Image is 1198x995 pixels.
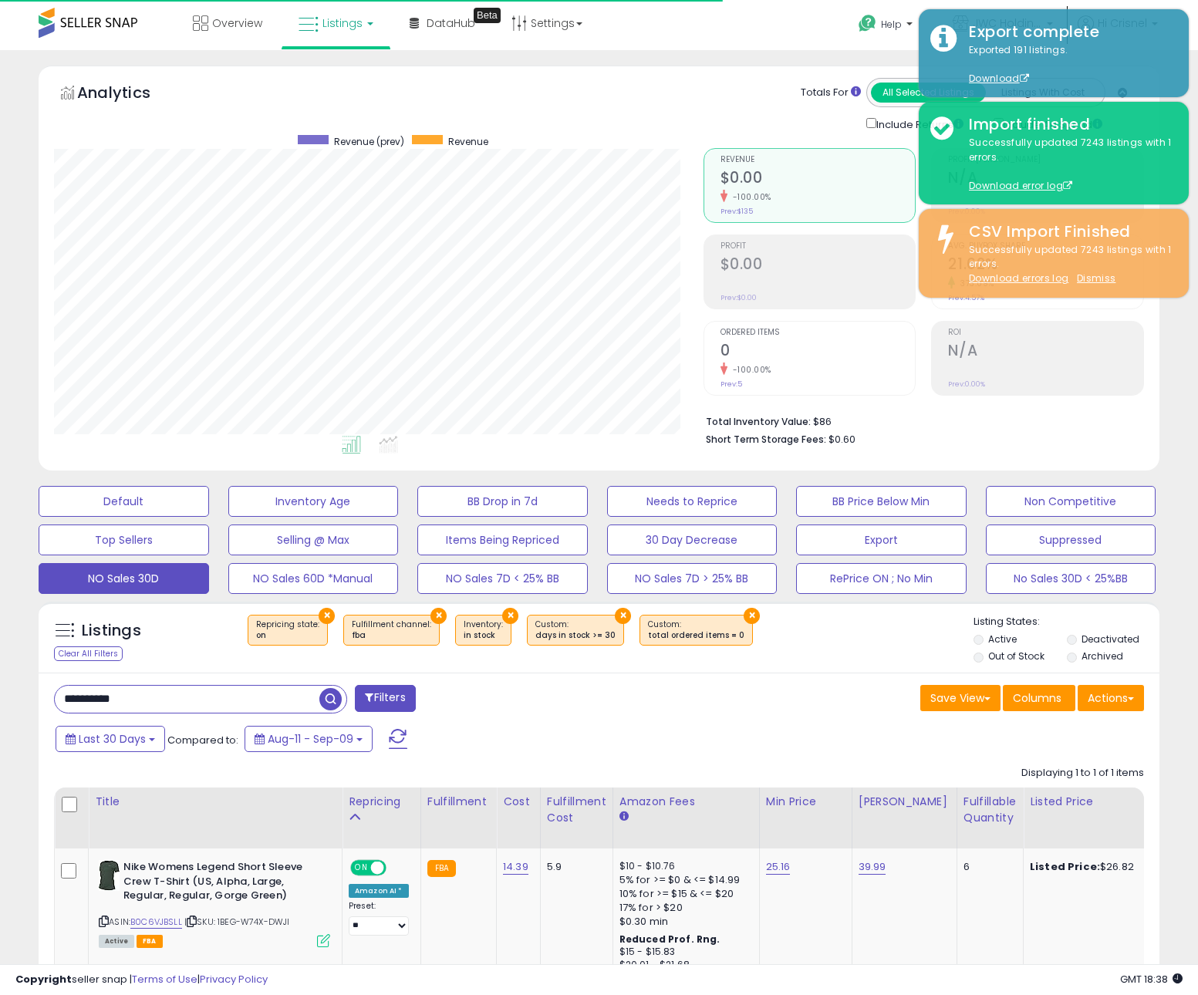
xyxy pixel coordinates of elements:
[349,794,414,810] div: Repricing
[948,207,985,216] small: Prev: 0.00%
[1078,685,1144,711] button: Actions
[858,14,877,33] i: Get Help
[859,794,950,810] div: [PERSON_NAME]
[957,221,1177,243] div: CSV Import Finished
[969,179,1072,192] a: Download error log
[535,619,616,642] span: Custom:
[200,972,268,987] a: Privacy Policy
[957,136,1177,193] div: Successfully updated 7243 listings with 1 errors.
[607,524,778,555] button: 30 Day Decrease
[99,935,134,948] span: All listings currently available for purchase on Amazon
[619,873,747,887] div: 5% for >= $0 & <= $14.99
[957,243,1177,286] div: Successfully updated 7243 listings with 1 errors.
[417,486,588,517] button: BB Drop in 7d
[82,620,141,642] h5: Listings
[464,619,503,642] span: Inventory :
[720,293,757,302] small: Prev: $0.00
[986,486,1156,517] button: Non Competitive
[963,860,1011,874] div: 6
[1082,649,1123,663] label: Archived
[15,973,268,987] div: seller snap | |
[322,15,363,31] span: Listings
[607,563,778,594] button: NO Sales 7D > 25% BB
[974,615,1159,629] p: Listing States:
[427,15,475,31] span: DataHub
[1077,272,1115,285] u: Dismiss
[706,433,826,446] b: Short Term Storage Fees:
[1021,766,1144,781] div: Displaying 1 to 1 of 1 items
[988,649,1044,663] label: Out of Stock
[720,255,916,276] h2: $0.00
[503,859,528,875] a: 14.39
[56,726,165,752] button: Last 30 Days
[228,486,399,517] button: Inventory Age
[1013,690,1061,706] span: Columns
[720,329,916,337] span: Ordered Items
[355,685,415,712] button: Filters
[319,608,335,624] button: ×
[503,794,534,810] div: Cost
[1030,860,1158,874] div: $26.82
[1082,632,1139,646] label: Deactivated
[547,794,606,826] div: Fulfillment Cost
[1120,972,1183,987] span: 2025-10-10 18:38 GMT
[1030,794,1163,810] div: Listed Price
[77,82,181,107] h5: Analytics
[948,293,984,302] small: Prev: 4.57%
[464,630,503,641] div: in stock
[268,731,353,747] span: Aug-11 - Sep-09
[615,608,631,624] button: ×
[948,379,985,389] small: Prev: 0.00%
[352,619,431,642] span: Fulfillment channel :
[846,2,928,50] a: Help
[352,862,371,875] span: ON
[648,619,744,642] span: Custom:
[535,630,616,641] div: days in stock >= 30
[619,901,747,915] div: 17% for > $20
[920,685,1001,711] button: Save View
[948,342,1143,363] h2: N/A
[39,486,209,517] button: Default
[619,933,720,946] b: Reduced Prof. Rng.
[607,486,778,517] button: Needs to Reprice
[796,524,967,555] button: Export
[720,169,916,190] h2: $0.00
[123,860,311,907] b: Nike Womens Legend Short Sleeve Crew T-Shirt (US, Alpha, Large, Regular, Regular, Gorge Green)
[132,972,197,987] a: Terms of Use
[720,207,753,216] small: Prev: $135
[184,916,290,928] span: | SKU: 1BEG-W74X-DWJI
[727,191,771,203] small: -100.00%
[720,342,916,363] h2: 0
[619,860,747,873] div: $10 - $10.76
[130,916,182,929] a: B0C6VJBSLL
[256,630,319,641] div: on
[430,608,447,624] button: ×
[349,901,409,936] div: Preset:
[95,794,336,810] div: Title
[99,860,120,891] img: 315HKlygq-L._SL40_.jpg
[1030,859,1100,874] b: Listed Price:
[349,884,409,898] div: Amazon AI *
[986,524,1156,555] button: Suppressed
[871,83,986,103] button: All Selected Listings
[79,731,146,747] span: Last 30 Days
[948,329,1143,337] span: ROI
[384,862,409,875] span: OFF
[352,630,431,641] div: fba
[744,608,760,624] button: ×
[15,972,72,987] strong: Copyright
[796,486,967,517] button: BB Price Below Min
[648,630,744,641] div: total ordered items = 0
[39,524,209,555] button: Top Sellers
[417,563,588,594] button: NO Sales 7D < 25% BB
[1003,685,1075,711] button: Columns
[167,733,238,747] span: Compared to:
[54,646,123,661] div: Clear All Filters
[334,135,404,148] span: Revenue (prev)
[988,632,1017,646] label: Active
[855,115,982,133] div: Include Returns
[720,156,916,164] span: Revenue
[245,726,373,752] button: Aug-11 - Sep-09
[619,887,747,901] div: 10% for >= $15 & <= $20
[766,794,845,810] div: Min Price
